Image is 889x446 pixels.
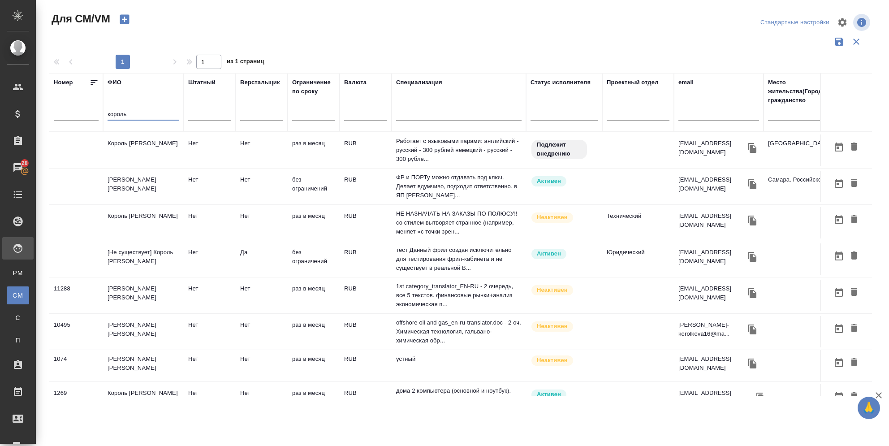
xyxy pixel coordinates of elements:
button: Открыть календарь загрузки [831,212,846,228]
p: Активен [537,177,561,186]
td: [Не существует] Король [PERSON_NAME] [103,243,184,275]
button: Скопировать [754,391,768,404]
td: [GEOGRAPHIC_DATA] [764,134,844,166]
td: раз в месяц [288,207,340,238]
td: Нет [184,134,236,166]
td: Нет [184,171,236,202]
span: Для СМ/VM [49,12,110,26]
button: Скопировать [746,250,759,264]
div: Наши пути разошлись: исполнитель с нами не работает [531,284,598,296]
div: Наши пути разошлись: исполнитель с нами не работает [531,320,598,333]
td: 10495 [49,316,103,347]
div: Свежая кровь: на первые 3 заказа по тематике ставь редактора и фиксируй оценки [531,139,598,160]
button: Открыть календарь загрузки [831,389,846,405]
p: [EMAIL_ADDRESS][DOMAIN_NAME] [678,284,746,302]
button: Скопировать [746,141,759,155]
p: [EMAIL_ADDRESS][DOMAIN_NAME] [678,139,746,157]
span: П [11,336,25,345]
td: без ограничений [288,243,340,275]
span: 🙏 [861,398,876,417]
td: Нет [184,350,236,381]
td: Да [236,243,288,275]
div: split button [758,16,832,30]
td: Нет [236,280,288,311]
td: Нет [184,384,236,416]
td: раз в месяц [288,384,340,416]
td: Технический [602,207,674,238]
td: [PERSON_NAME] [PERSON_NAME] [103,316,184,347]
p: [EMAIL_ADDRESS][DOMAIN_NAME] [678,248,746,266]
td: RUB [340,316,392,347]
span: из 1 страниц [227,56,264,69]
p: [EMAIL_ADDRESS][DOMAIN_NAME] [678,212,746,229]
td: Нет [236,350,288,381]
span: 28 [16,159,33,168]
td: Нет [184,243,236,275]
a: С [7,309,29,327]
td: RUB [340,134,392,166]
button: 🙏 [858,397,880,419]
td: Нет [236,171,288,202]
span: CM [11,291,25,300]
div: Специализация [396,78,442,87]
a: 28 [2,156,34,179]
td: RUB [340,207,392,238]
td: 1074 [49,350,103,381]
span: С [11,313,25,322]
div: Рядовой исполнитель: назначай с учетом рейтинга [531,389,598,401]
button: Удалить [846,389,862,405]
p: НЕ НАЗНАЧАТЬ НА ЗАКАЗЫ ПО ПОЛЮСУ!! со стилем вытворяет странное (например, меняет «с точки зрен... [396,209,522,236]
td: RUB [340,280,392,311]
td: Нет [184,207,236,238]
a: П [7,331,29,349]
button: Удалить [846,320,862,337]
td: [PERSON_NAME] [PERSON_NAME] [103,350,184,381]
td: раз в месяц [288,134,340,166]
p: [EMAIL_ADDRESS][DOMAIN_NAME] [678,175,746,193]
p: [PERSON_NAME]-korolkova16@ma... [678,320,746,338]
td: 1269 [49,384,103,416]
p: [EMAIL_ADDRESS][DOMAIN_NAME],kopklr@... [678,389,754,407]
button: Скопировать [746,178,759,191]
td: Юридический [602,243,674,275]
td: RUB [340,350,392,381]
button: Открыть календарь загрузки [831,248,846,264]
p: Работает с языковыми парами: английский - русский - 300 рублей немецкий - русский - 300 рубле... [396,137,522,164]
td: Нет [184,280,236,311]
p: Неактивен [537,213,568,222]
button: Сбросить фильтры [848,33,865,50]
td: RUB [340,243,392,275]
div: Ограничение по сроку [292,78,335,96]
td: Король [PERSON_NAME] [103,134,184,166]
p: Подлежит внедрению [537,140,582,158]
p: [EMAIL_ADDRESS][DOMAIN_NAME] [678,355,746,372]
p: Неактивен [537,322,568,331]
p: Активен [537,249,561,258]
td: Король [PERSON_NAME] [103,207,184,238]
div: email [678,78,694,87]
td: 11288 [49,280,103,311]
div: Место жительства(Город), гражданство [768,78,840,105]
span: PM [11,268,25,277]
p: дома 2 компьютера (основной и ноутбук). Ноутбук беру для переводов, когда еду в отпуск. Так что в... [396,386,522,413]
span: Посмотреть информацию [853,14,872,31]
p: Неактивен [537,286,568,294]
p: Неактивен [537,356,568,365]
button: Открыть календарь загрузки [831,139,846,156]
button: Удалить [846,139,862,156]
td: Нет [236,316,288,347]
td: Самара. Российское. [764,171,844,202]
div: ФИО [108,78,121,87]
td: Нет [236,384,288,416]
td: [PERSON_NAME] [PERSON_NAME] [103,171,184,202]
td: Нет [236,134,288,166]
div: Рядовой исполнитель: назначай с учетом рейтинга [531,248,598,260]
td: раз в месяц [288,280,340,311]
button: Создать [114,12,135,27]
button: Удалить [846,175,862,192]
div: Наши пути разошлись: исполнитель с нами не работает [531,212,598,224]
button: Открыть календарь загрузки [831,284,846,301]
button: Удалить [846,212,862,228]
div: Наши пути разошлись: исполнитель с нами не работает [531,355,598,367]
td: RUB [340,171,392,202]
